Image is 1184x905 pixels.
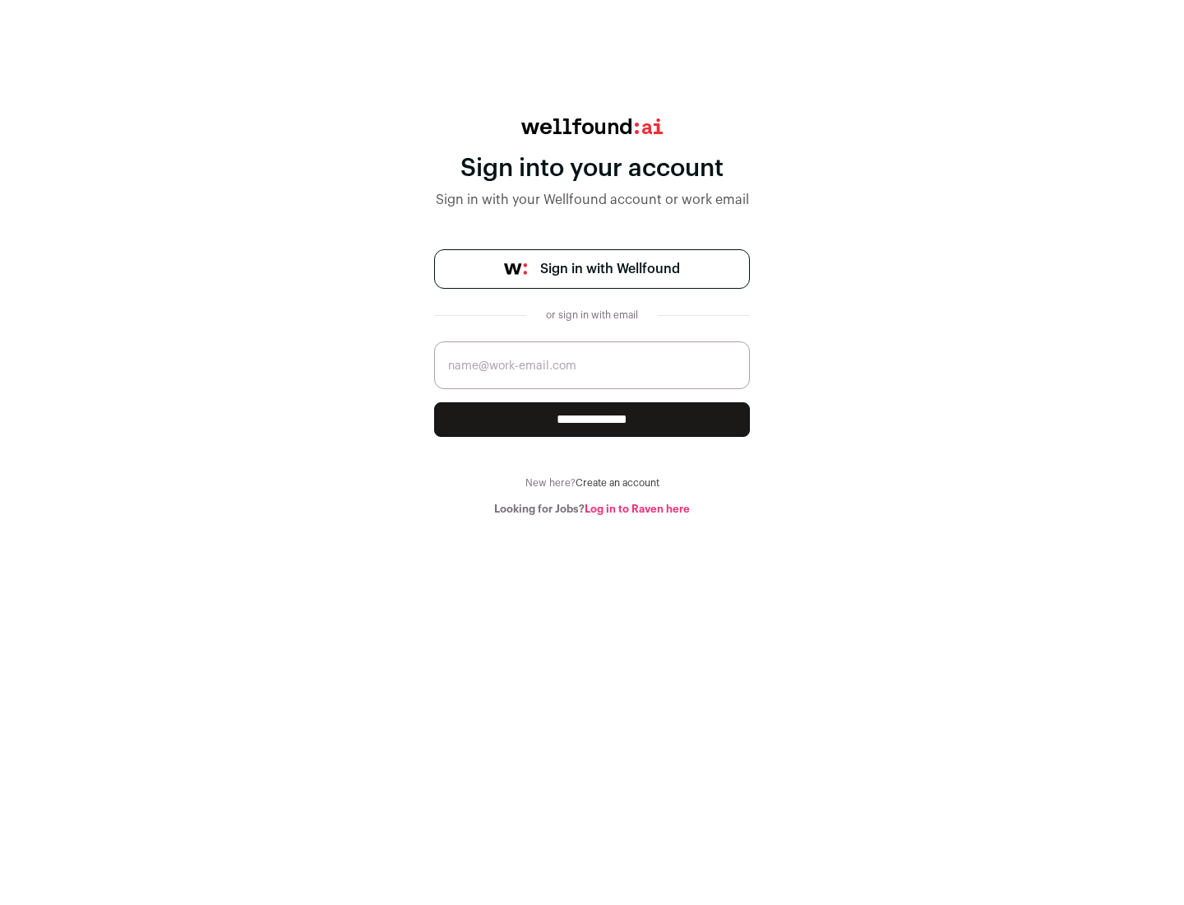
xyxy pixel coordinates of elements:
[434,503,750,516] div: Looking for Jobs?
[434,249,750,289] a: Sign in with Wellfound
[521,118,663,134] img: wellfound:ai
[504,263,527,275] img: wellfound-symbol-flush-black-fb3c872781a75f747ccb3a119075da62bfe97bd399995f84a933054e44a575c4.png
[539,309,645,322] div: or sign in with email
[434,476,750,490] div: New here?
[576,478,659,488] a: Create an account
[540,259,680,279] span: Sign in with Wellfound
[434,190,750,210] div: Sign in with your Wellfound account or work email
[434,341,750,389] input: name@work-email.com
[434,154,750,183] div: Sign into your account
[585,504,690,514] a: Log in to Raven here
